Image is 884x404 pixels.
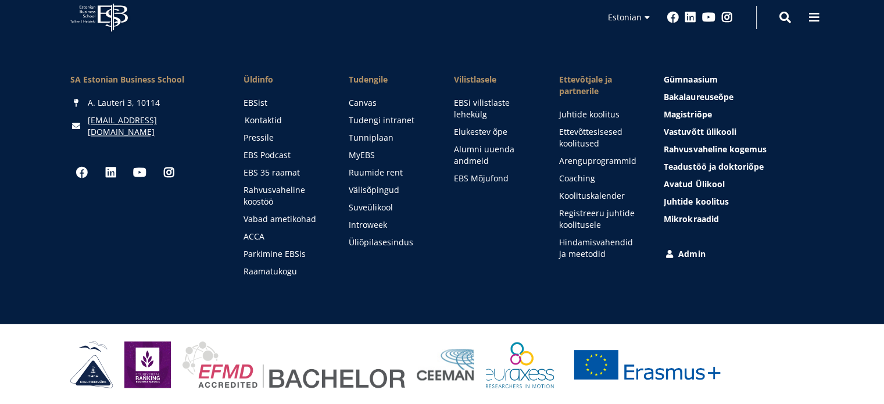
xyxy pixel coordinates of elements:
[124,341,171,388] img: Eduniversal
[667,12,679,23] a: Facebook
[88,115,220,138] a: [EMAIL_ADDRESS][DOMAIN_NAME]
[349,167,431,178] a: Ruumide rent
[664,161,814,173] a: Teadustöö ja doktoriõpe
[685,12,696,23] a: Linkedin
[349,184,431,196] a: Välisõpingud
[158,161,181,184] a: Instagram
[453,74,535,85] span: Vilistlasele
[70,161,94,184] a: Facebook
[244,213,325,225] a: Vabad ametikohad
[664,74,717,85] span: Gümnaasium
[664,109,711,120] span: Magistriõpe
[664,161,763,172] span: Teadustöö ja doktoriõpe
[70,97,220,109] div: A. Lauteri 3, 10114
[559,74,640,97] span: Ettevõtjale ja partnerile
[349,132,431,144] a: Tunniplaan
[559,173,640,184] a: Coaching
[702,12,715,23] a: Youtube
[664,213,718,224] span: Mikrokraadid
[664,196,728,207] span: Juhtide koolitus
[244,266,325,277] a: Raamatukogu
[244,132,325,144] a: Pressile
[664,126,736,137] span: Vastuvõtt ülikooli
[559,208,640,231] a: Registreeru juhtide koolitusele
[664,213,814,225] a: Mikrokraadid
[664,248,814,260] a: Admin
[559,190,640,202] a: Koolituskalender
[664,196,814,208] a: Juhtide koolitus
[664,109,814,120] a: Magistriõpe
[486,341,554,388] img: EURAXESS
[566,341,728,388] a: Erasmus +
[453,144,535,167] a: Alumni uuenda andmeid
[349,219,431,231] a: Introweek
[244,167,325,178] a: EBS 35 raamat
[559,109,640,120] a: Juhtide koolitus
[559,155,640,167] a: Arenguprogrammid
[664,74,814,85] a: Gümnaasium
[182,341,405,388] img: EFMD
[349,237,431,248] a: Üliõpilasesindus
[559,126,640,149] a: Ettevõttesisesed koolitused
[244,149,325,161] a: EBS Podcast
[70,341,113,388] img: HAKA
[349,202,431,213] a: Suveülikool
[244,74,325,85] span: Üldinfo
[664,126,814,138] a: Vastuvõtt ülikooli
[721,12,733,23] a: Instagram
[664,144,766,155] span: Rahvusvaheline kogemus
[417,349,474,381] img: Ceeman
[349,74,431,85] a: Tudengile
[70,74,220,85] div: SA Estonian Business School
[244,248,325,260] a: Parkimine EBSis
[244,231,325,242] a: ACCA
[453,173,535,184] a: EBS Mõjufond
[244,97,325,109] a: EBSist
[453,126,535,138] a: Elukestev õpe
[244,184,325,208] a: Rahvusvaheline koostöö
[245,115,327,126] a: Kontaktid
[349,149,431,161] a: MyEBS
[566,341,728,388] img: Erasmus+
[664,91,814,103] a: Bakalaureuseõpe
[664,91,733,102] span: Bakalaureuseõpe
[349,115,431,126] a: Tudengi intranet
[128,161,152,184] a: Youtube
[349,97,431,109] a: Canvas
[99,161,123,184] a: Linkedin
[559,237,640,260] a: Hindamisvahendid ja meetodid
[664,178,724,190] span: Avatud Ülikool
[664,178,814,190] a: Avatud Ülikool
[453,97,535,120] a: EBSi vilistlaste lehekülg
[664,144,814,155] a: Rahvusvaheline kogemus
